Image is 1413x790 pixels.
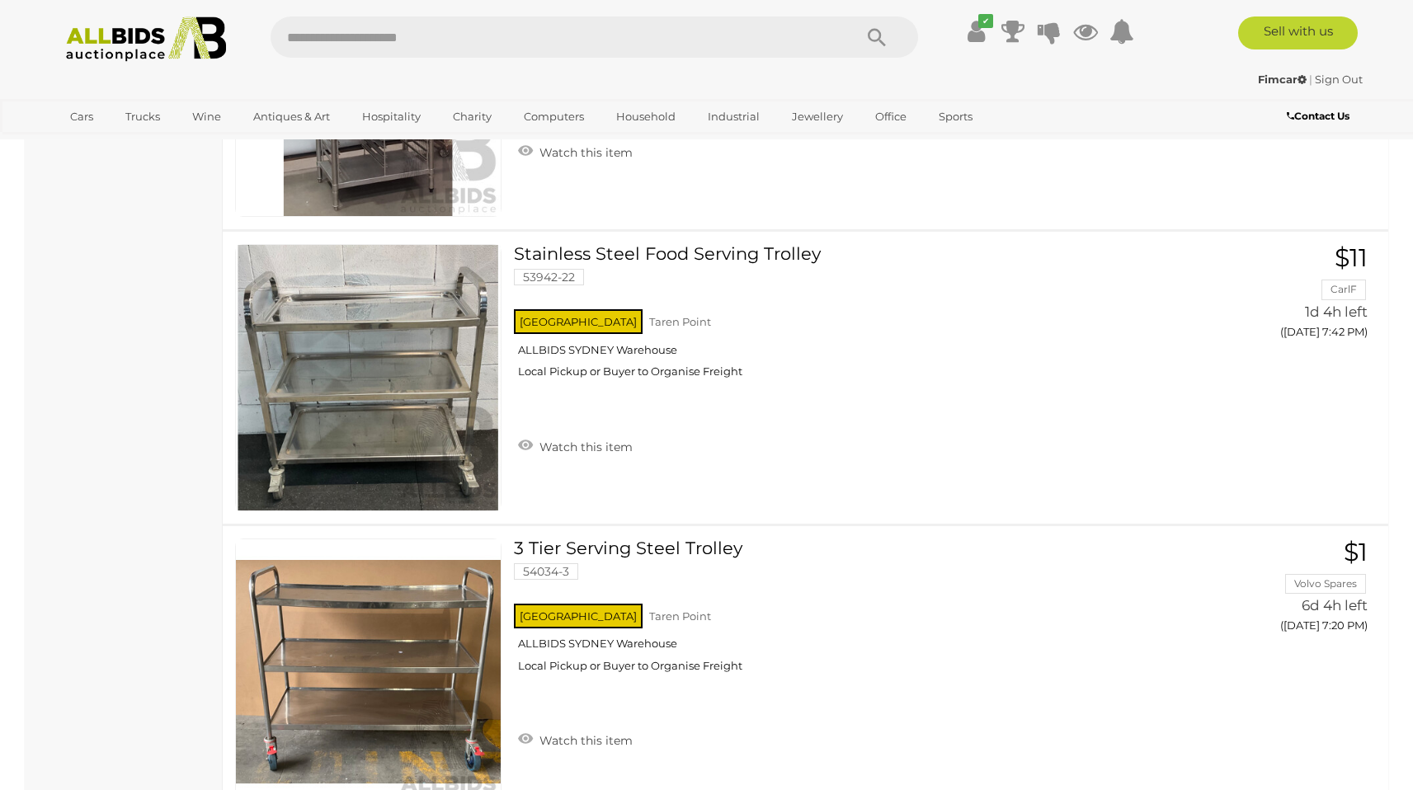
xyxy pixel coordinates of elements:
a: Trucks [115,103,171,130]
i: ✔ [978,14,993,28]
span: Watch this item [535,145,633,160]
a: Household [605,103,686,130]
a: Contact Us [1287,107,1354,125]
a: Office [864,103,917,130]
button: Search [836,16,918,58]
a: Antiques & Art [243,103,341,130]
a: Sell with us [1238,16,1358,49]
span: | [1309,73,1312,86]
a: ✔ [964,16,989,46]
a: Cars [59,103,104,130]
a: Stainless Steel Food Serving Trolley 53942-22 [GEOGRAPHIC_DATA] Taren Point ALLBIDS SYDNEY Wareho... [526,244,1181,391]
span: Watch this item [535,440,633,454]
strong: Fimcar [1258,73,1307,86]
a: Jewellery [781,103,854,130]
span: $11 [1335,242,1368,273]
a: Sports [928,103,983,130]
a: 3 Tier Serving Steel Trolley 54034-3 [GEOGRAPHIC_DATA] Taren Point ALLBIDS SYDNEY Warehouse Local... [526,538,1181,685]
a: Computers [513,103,595,130]
a: Watch this item [514,433,637,458]
span: Watch this item [535,733,633,748]
a: Wine [181,103,232,130]
a: Hospitality [351,103,431,130]
a: Watch this item [514,727,637,751]
span: $1 [1344,537,1368,567]
a: Charity [442,103,502,130]
a: $11 CarlF 1d 4h left ([DATE] 7:42 PM) [1207,244,1373,347]
a: Industrial [697,103,770,130]
a: [GEOGRAPHIC_DATA] [59,130,198,158]
a: Sign Out [1315,73,1363,86]
img: Allbids.com.au [57,16,236,62]
a: $1 Volvo Spares 6d 4h left ([DATE] 7:20 PM) [1207,538,1373,642]
b: Contact Us [1287,110,1349,122]
a: Watch this item [514,139,637,163]
a: Fimcar [1258,73,1309,86]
